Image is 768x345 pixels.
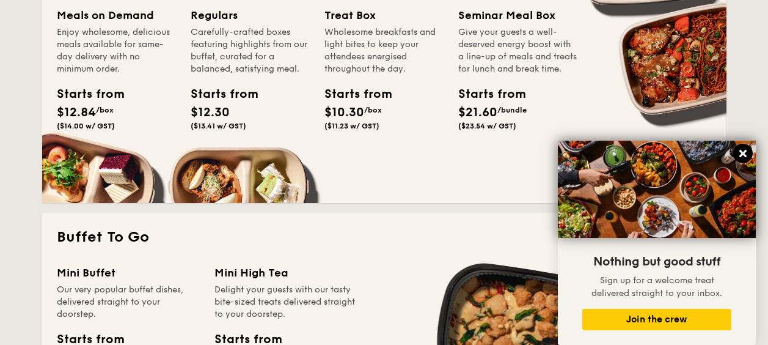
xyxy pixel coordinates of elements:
div: Delight your guests with our tasty bite-sized treats delivered straight to your doorstep. [214,284,357,321]
div: Starts from [57,85,112,103]
div: Starts from [458,85,513,103]
img: DSC07876-Edit02-Large.jpeg [558,141,756,238]
span: ($23.54 w/ GST) [458,122,516,130]
span: /box [364,106,382,114]
button: Close [733,144,753,163]
button: Join the crew [582,309,731,330]
span: ($14.00 w/ GST) [57,122,115,130]
h2: Buffet To Go [57,228,712,247]
div: Treat Box [324,7,444,24]
div: Our very popular buffet dishes, delivered straight to your doorstep. [57,284,200,321]
span: $12.84 [57,105,96,120]
span: ($13.41 w/ GST) [191,122,246,130]
span: Nothing but good stuff [593,254,720,269]
span: /box [96,106,114,114]
span: $10.30 [324,105,364,120]
div: Starts from [324,85,379,103]
div: Wholesome breakfasts and light bites to keep your attendees energised throughout the day. [324,26,444,75]
div: Give your guests a well-deserved energy boost with a line-up of meals and treats for lunch and br... [458,26,577,75]
div: Meals on Demand [57,7,176,24]
div: Mini High Tea [214,264,357,281]
span: /bundle [497,106,527,114]
div: Regulars [191,7,310,24]
span: Sign up for a welcome treat delivered straight to your inbox. [591,275,722,299]
div: Mini Buffet [57,264,200,281]
span: ($11.23 w/ GST) [324,122,379,130]
div: Enjoy wholesome, delicious meals available for same-day delivery with no minimum order. [57,26,176,75]
span: $21.60 [458,105,497,120]
span: $12.30 [191,105,230,120]
div: Carefully-crafted boxes featuring highlights from our buffet, curated for a balanced, satisfying ... [191,26,310,75]
div: Starts from [191,85,246,103]
div: Seminar Meal Box [458,7,577,24]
